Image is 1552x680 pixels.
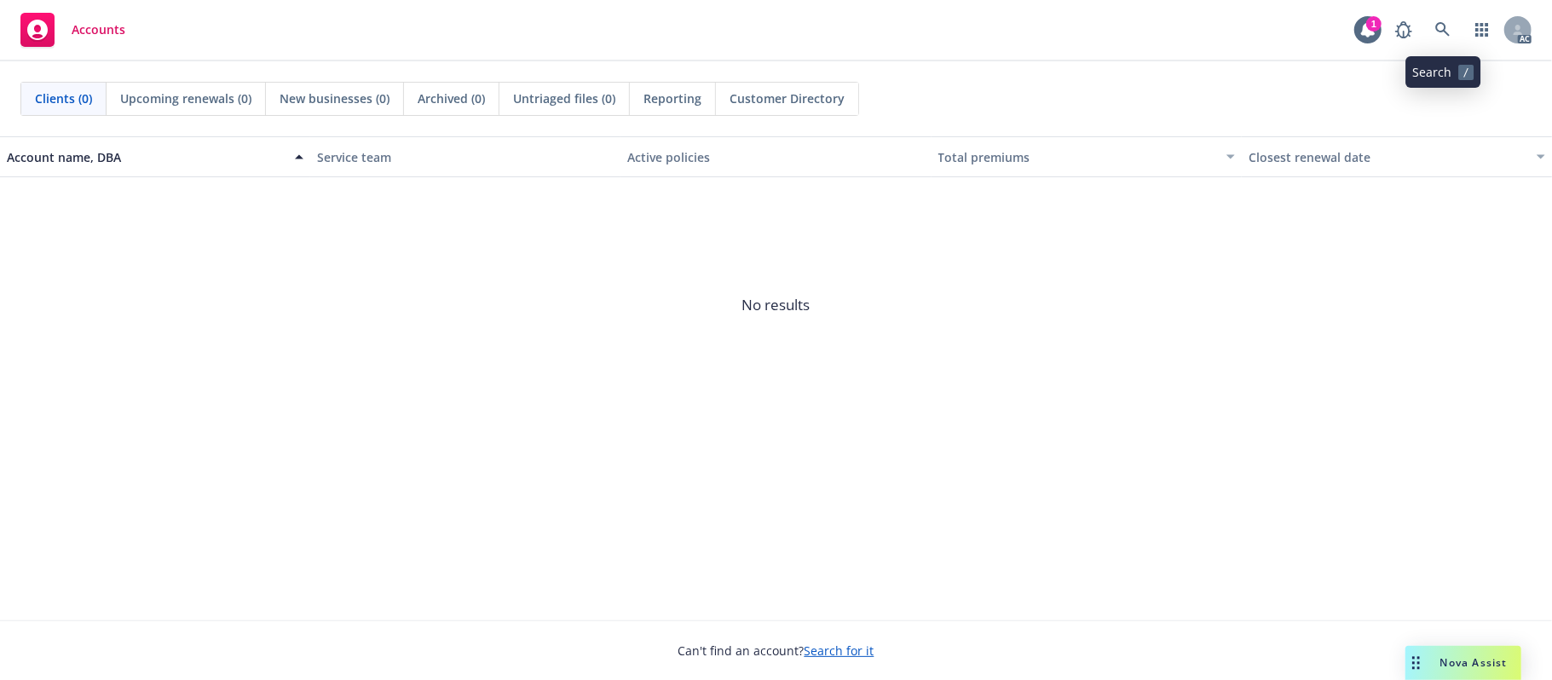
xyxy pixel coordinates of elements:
div: Service team [317,148,614,166]
span: Nova Assist [1440,655,1508,670]
div: Total premiums [938,148,1216,166]
a: Report a Bug [1387,13,1421,47]
span: Archived (0) [418,89,485,107]
a: Search for it [805,643,874,659]
span: Untriaged files (0) [513,89,615,107]
span: New businesses (0) [280,89,389,107]
button: Closest renewal date [1242,136,1552,177]
div: 1 [1366,16,1382,32]
div: Drag to move [1405,646,1427,680]
button: Service team [310,136,620,177]
div: Account name, DBA [7,148,285,166]
div: Closest renewal date [1249,148,1526,166]
div: Active policies [627,148,924,166]
span: Accounts [72,23,125,37]
span: Can't find an account? [678,642,874,660]
button: Total premiums [932,136,1242,177]
span: Reporting [643,89,701,107]
button: Active policies [620,136,931,177]
a: Search [1426,13,1460,47]
span: Upcoming renewals (0) [120,89,251,107]
a: Switch app [1465,13,1499,47]
span: Clients (0) [35,89,92,107]
span: Customer Directory [730,89,845,107]
button: Nova Assist [1405,646,1521,680]
a: Accounts [14,6,132,54]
